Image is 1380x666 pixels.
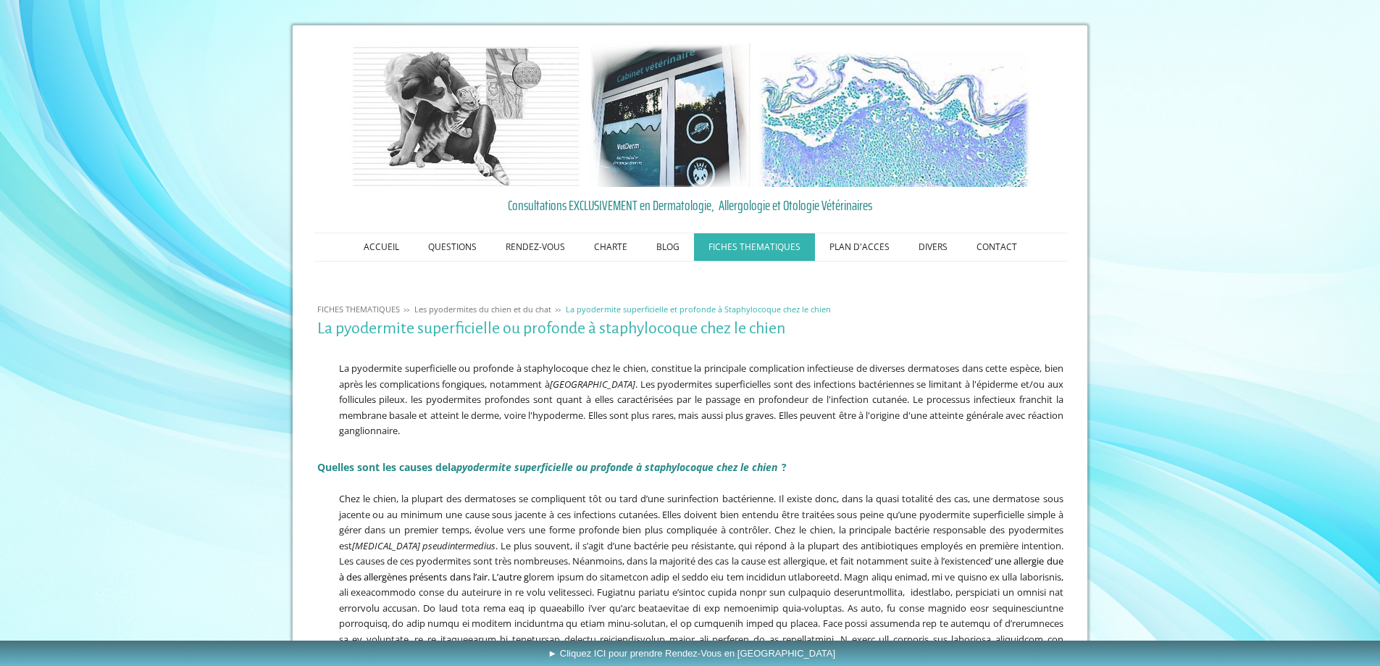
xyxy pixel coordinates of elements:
[317,194,1063,216] a: Consultations EXCLUSIVEMENT en Dermatologie, Allergologie et Otologie Vétérinaires
[580,233,642,261] a: CHARTE
[488,570,530,583] span: . L’autre g
[352,539,496,552] em: [MEDICAL_DATA] pseudintermedius
[375,460,448,474] span: t les causes de
[414,304,551,315] span: Les pyodermites du chien et du chat
[642,233,694,261] a: BLOG
[491,233,580,261] a: RENDEZ-VOUS
[456,460,777,474] em: pyodermite superficielle ou profonde à staphylocoque chez le chien
[317,460,448,474] span: Quelles son
[550,378,635,391] em: [GEOGRAPHIC_DATA]
[548,648,835,659] span: ► Cliquez ICI pour prendre Rendez-Vous en [GEOGRAPHIC_DATA]
[815,233,904,261] a: PLAN D'ACCES
[339,362,1063,437] span: La pyodermite superficielle ou profonde à staphylocoque chez le chien, constitue la principale co...
[566,304,831,315] span: La pyodermite superficielle et profonde à Staphylocoque chez le chien
[694,233,815,261] a: FICHES THEMATIQUES
[985,554,1011,567] span: d’ une
[317,320,1063,338] h1: La pyodermite superficielle ou profonde à staphylocoque chez le chien
[904,233,962,261] a: DIVERS
[448,460,777,474] strong: la
[782,460,787,474] span: ?
[414,233,491,261] a: QUESTIONS
[339,554,1063,583] a: allergie due à des allergènes présents dans l’air
[962,233,1032,261] a: CONTACT
[349,233,414,261] a: ACCUEIL
[317,304,400,315] span: FICHES THEMATIQUES
[562,304,835,315] a: La pyodermite superficielle et profonde à Staphylocoque chez le chien
[411,304,555,315] a: Les pyodermites du chien et du chat
[314,304,403,315] a: FICHES THEMATIQUES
